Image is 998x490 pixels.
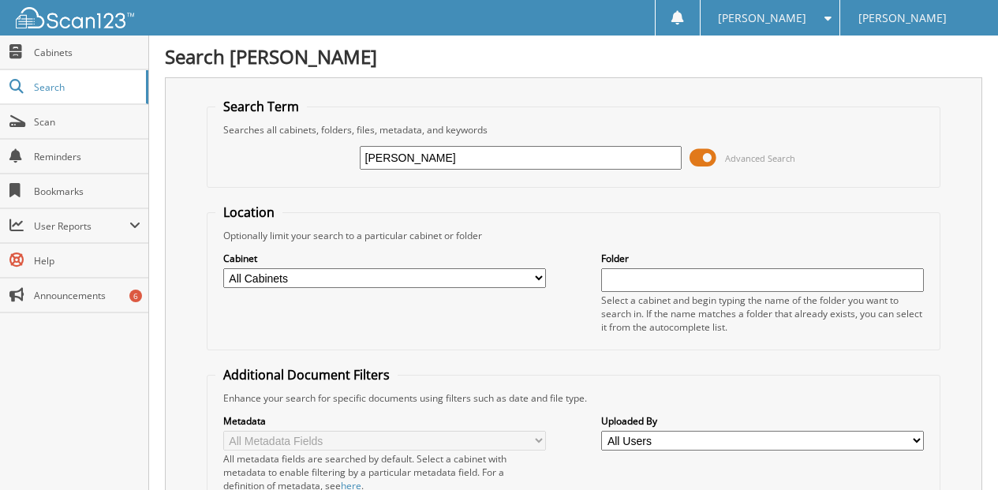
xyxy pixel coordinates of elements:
span: User Reports [34,219,129,233]
legend: Location [215,204,282,221]
label: Cabinet [223,252,546,265]
h1: Search [PERSON_NAME] [165,43,982,69]
legend: Search Term [215,98,307,115]
span: Bookmarks [34,185,140,198]
div: Enhance your search for specific documents using filters such as date and file type. [215,391,932,405]
legend: Additional Document Filters [215,366,398,383]
div: 6 [129,290,142,302]
span: Scan [34,115,140,129]
div: Searches all cabinets, folders, files, metadata, and keywords [215,123,932,137]
span: Help [34,254,140,267]
span: Reminders [34,150,140,163]
span: Announcements [34,289,140,302]
label: Uploaded By [601,414,924,428]
span: Cabinets [34,46,140,59]
img: scan123-logo-white.svg [16,7,134,28]
label: Folder [601,252,924,265]
span: [PERSON_NAME] [718,13,806,23]
div: Select a cabinet and begin typing the name of the folder you want to search in. If the name match... [601,294,924,334]
div: Optionally limit your search to a particular cabinet or folder [215,229,932,242]
span: Advanced Search [725,152,795,164]
span: [PERSON_NAME] [858,13,947,23]
span: Search [34,80,138,94]
label: Metadata [223,414,546,428]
